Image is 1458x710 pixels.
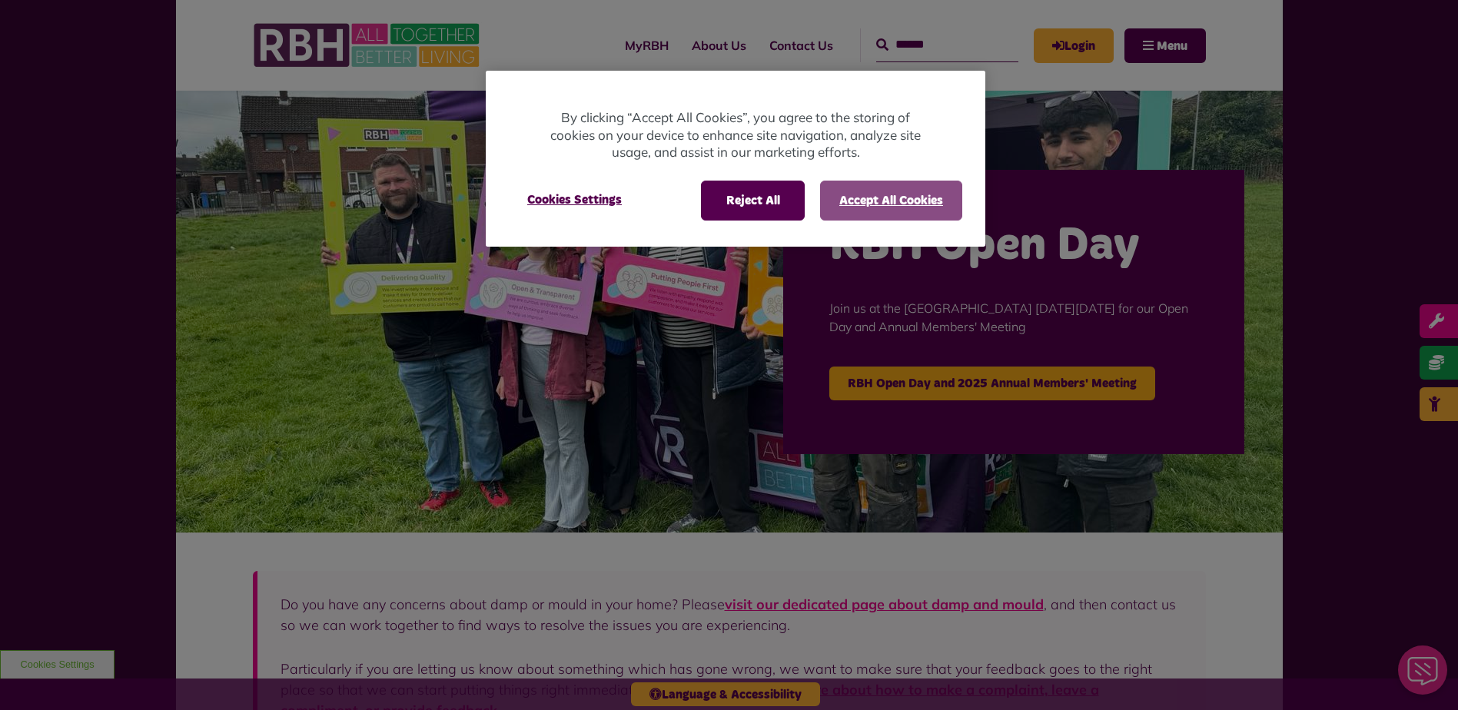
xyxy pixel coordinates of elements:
div: Cookie banner [486,71,985,247]
div: Close Web Assistant [9,5,58,54]
p: By clicking “Accept All Cookies”, you agree to the storing of cookies on your device to enhance s... [547,109,924,161]
button: Cookies Settings [509,181,640,219]
div: Privacy [486,71,985,247]
button: Reject All [701,181,805,221]
button: Accept All Cookies [820,181,962,221]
